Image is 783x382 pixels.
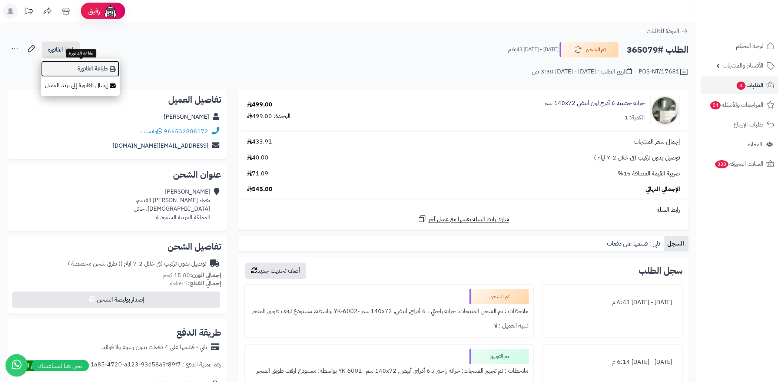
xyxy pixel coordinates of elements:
[701,155,779,173] a: السلات المتروكة338
[736,81,746,90] span: 4
[418,214,509,224] a: شارك رابط السلة نفسها مع عميل آخر
[190,271,221,280] strong: إجمالي الوزن:
[134,188,210,221] div: [PERSON_NAME] بقعاء [PERSON_NAME] القديم، [DEMOGRAPHIC_DATA]، حائل المملكة العربية السعودية
[638,266,683,275] h3: سجل الطلب
[594,154,680,162] span: توصيل بدون تركيب (في خلال 2-7 ايام )
[13,95,221,104] h2: تفاصيل العميل
[245,263,306,279] button: أضف تحديث جديد
[710,100,763,110] span: المراجعات والأسئلة
[247,169,268,178] span: 71.09
[560,42,619,57] button: تم الشحن
[710,101,721,110] span: 54
[188,279,221,288] strong: إجمالي القطع:
[470,289,529,304] div: تم الشحن
[733,119,763,130] span: طلبات الإرجاع
[249,319,529,333] div: تنبيه العميل : لا
[532,67,632,76] div: تاريخ الطلب : [DATE] - [DATE] 3:30 ص
[638,67,689,76] div: POS-NT/17681
[733,7,776,23] img: logo-2.png
[140,127,162,136] a: واتساب
[647,27,689,36] a: العودة للطلبات
[68,260,206,268] div: توصيل بدون تركيب (في خلال 2-7 ايام )
[247,101,272,109] div: 499.00
[247,112,291,121] div: الوحدة: 499.00
[748,139,762,149] span: العملاء
[544,99,645,108] a: خزانة خشبية 6 أدرج لون أبيض 140x72 سم
[470,349,529,364] div: تم التجهيز
[508,46,558,53] small: [DATE] - [DATE] 6:43 م
[249,304,529,319] div: ملاحظات : تم الشحن المنتجات: خزانة راحتي بـ 6 أدراج, أبيض, ‎140x72 سم‏ -YK-6002 بواسطة: مستودع ار...
[701,37,779,55] a: لوحة التحكم
[20,4,38,20] a: تحديثات المنصة
[102,343,207,352] div: تابي - قسّمها على 4 دفعات بدون رسوم ولا فوائد
[701,96,779,114] a: المراجعات والأسئلة54
[113,141,208,150] a: [EMAIL_ADDRESS][DOMAIN_NAME]
[163,271,221,280] small: 15.00 كجم
[48,45,63,54] span: الفاتورة
[41,77,120,94] a: إرسال الفاتورة إلى بريد العميل
[634,138,680,146] span: إجمالي سعر المنتجات
[547,295,678,310] div: [DATE] - [DATE] 6:43 م
[547,355,678,369] div: [DATE] - [DATE] 6:14 م
[62,360,221,371] div: رقم عملية الدفع : 939dfd9d-1a85-4720-a123-93d58a3f89f7
[618,169,680,178] span: ضريبة القيمة المضافة 15%
[736,80,763,90] span: الطلبات
[664,236,689,251] a: السجل
[714,159,763,169] span: السلات المتروكة
[627,42,689,57] h2: الطلب #365079
[13,170,221,179] h2: عنوان الشحن
[646,185,680,194] span: الإجمالي النهائي
[714,160,729,169] span: 338
[247,154,268,162] span: 40.00
[164,112,209,121] a: [PERSON_NAME]
[701,116,779,134] a: طلبات الإرجاع
[103,4,118,19] img: ai-face.png
[66,49,96,57] div: طباعة الفاتورة
[624,113,645,122] div: الكمية: 1
[249,364,529,378] div: ملاحظات : تم تجهيز المنتجات: خزانة راحتي بـ 6 أدراج, أبيض, ‎140x72 سم‏ -YK-6002 بواسطة: مستودع ار...
[428,215,509,224] span: شارك رابط السلة نفسها مع عميل آخر
[723,60,763,71] span: الأقسام والمنتجات
[241,206,686,214] div: رابط السلة
[701,135,779,153] a: العملاء
[68,259,120,268] span: ( طرق شحن مخصصة )
[647,27,679,36] span: العودة للطلبات
[701,76,779,94] a: الطلبات4
[604,236,664,251] a: تابي : قسمها على دفعات
[42,42,80,58] a: الفاتورة
[736,41,763,51] span: لوحة التحكم
[247,138,272,146] span: 433.91
[88,7,100,16] span: رفيق
[176,328,221,337] h2: طريقة الدفع
[41,60,120,77] a: طباعة الفاتورة
[13,242,221,251] h2: تفاصيل الشحن
[170,279,221,288] small: 1 قطعة
[651,96,680,125] img: 1746709299-1702541934053-68567865785768-1000x1000-90x90.jpg
[247,185,272,194] span: 545.00
[12,292,220,308] button: إصدار بوليصة الشحن
[164,127,208,136] a: 966532808172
